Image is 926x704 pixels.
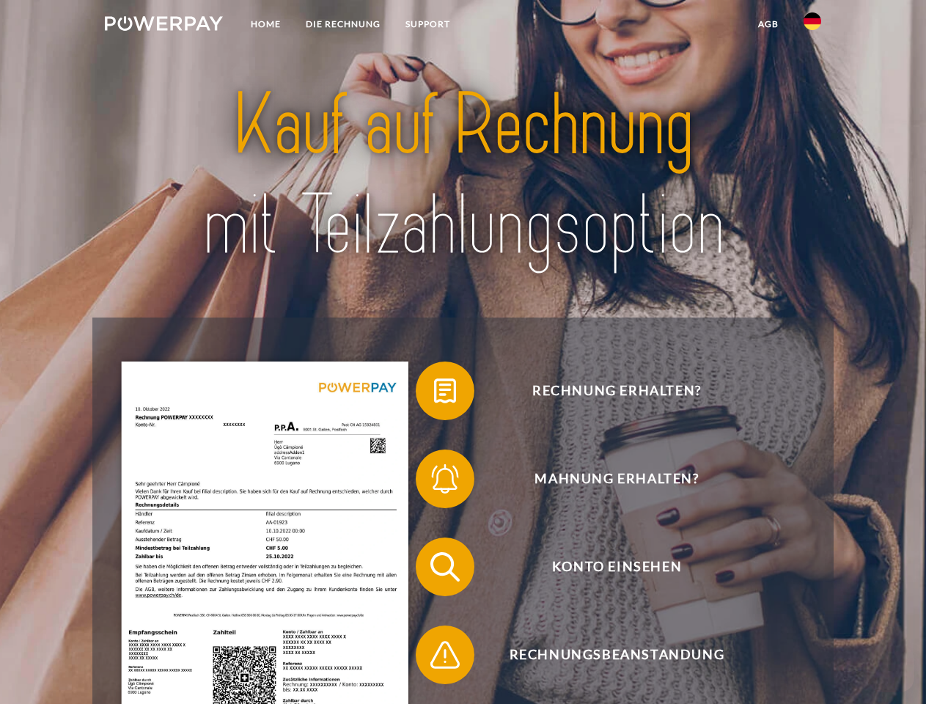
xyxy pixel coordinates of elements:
img: qb_warning.svg [427,637,463,673]
img: logo-powerpay-white.svg [105,16,223,31]
span: Mahnung erhalten? [437,450,796,508]
a: Home [238,11,293,37]
img: qb_bell.svg [427,461,463,497]
a: DIE RECHNUNG [293,11,393,37]
button: Konto einsehen [416,538,797,596]
iframe: Schaltfläche zum Öffnen des Messaging-Fensters [867,645,914,692]
a: agb [746,11,791,37]
img: qb_search.svg [427,549,463,585]
button: Mahnung erhalten? [416,450,797,508]
a: SUPPORT [393,11,463,37]
img: de [804,12,821,30]
button: Rechnungsbeanstandung [416,626,797,684]
span: Konto einsehen [437,538,796,596]
span: Rechnungsbeanstandung [437,626,796,684]
span: Rechnung erhalten? [437,362,796,420]
button: Rechnung erhalten? [416,362,797,420]
img: qb_bill.svg [427,373,463,409]
img: title-powerpay_de.svg [140,70,786,281]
